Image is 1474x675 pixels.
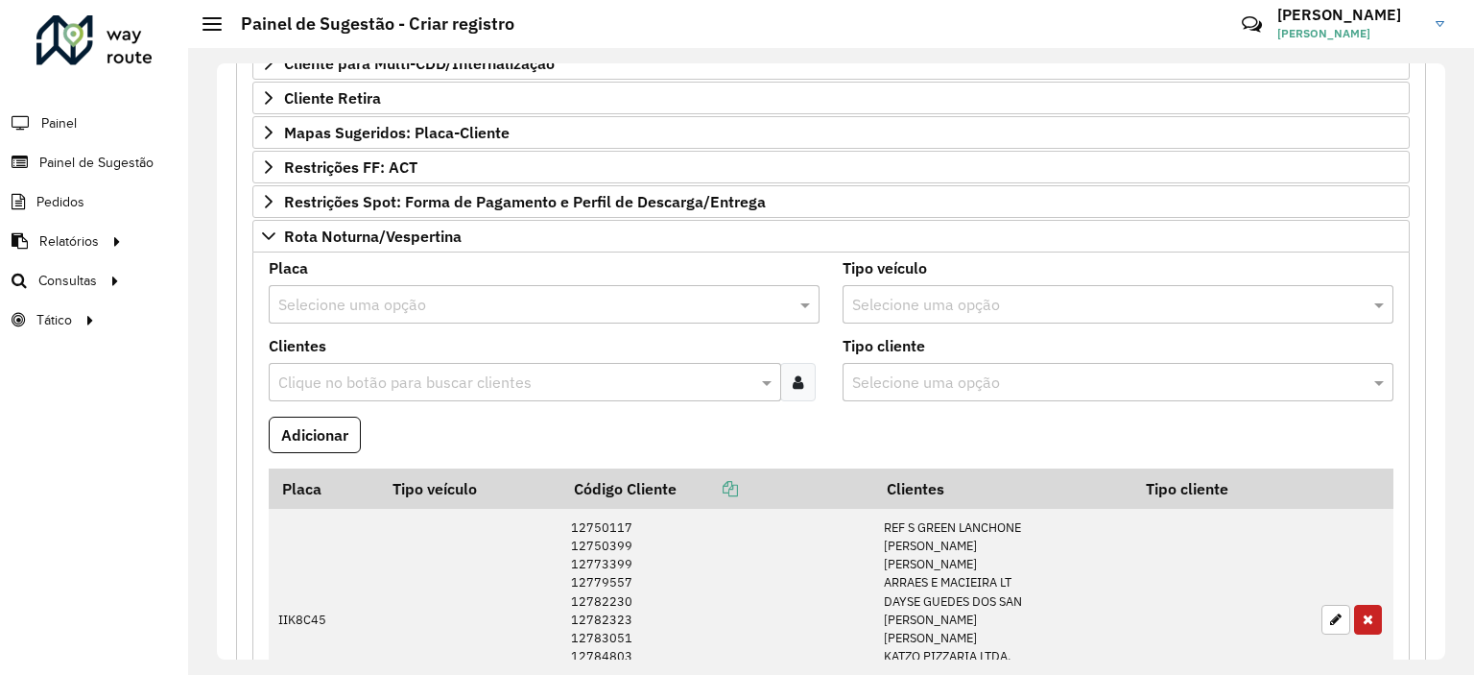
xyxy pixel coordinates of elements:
a: Contato Rápido [1231,4,1272,45]
th: Clientes [873,469,1133,509]
span: Restrições Spot: Forma de Pagamento e Perfil de Descarga/Entrega [284,194,766,209]
a: Rota Noturna/Vespertina [252,220,1410,253]
span: Cliente Retira [284,90,381,106]
th: Código Cliente [561,469,873,509]
span: [PERSON_NAME] [1277,25,1421,42]
span: Restrições FF: ACT [284,159,417,175]
a: Cliente para Multi-CDD/Internalização [252,47,1410,80]
a: Restrições Spot: Forma de Pagamento e Perfil de Descarga/Entrega [252,185,1410,218]
span: Painel de Sugestão [39,153,154,173]
a: Cliente Retira [252,82,1410,114]
th: Tipo cliente [1133,469,1312,509]
th: Tipo veículo [380,469,561,509]
th: Placa [269,469,380,509]
a: Mapas Sugeridos: Placa-Cliente [252,116,1410,149]
span: Consultas [38,271,97,291]
span: Mapas Sugeridos: Placa-Cliente [284,125,510,140]
label: Tipo veículo [843,256,927,279]
h2: Painel de Sugestão - Criar registro [222,13,514,35]
span: Pedidos [36,192,84,212]
span: Relatórios [39,231,99,252]
label: Tipo cliente [843,334,925,357]
button: Adicionar [269,417,361,453]
label: Placa [269,256,308,279]
span: Cliente para Multi-CDD/Internalização [284,56,555,71]
label: Clientes [269,334,326,357]
a: Restrições FF: ACT [252,151,1410,183]
a: Copiar [677,479,738,498]
h3: [PERSON_NAME] [1277,6,1421,24]
span: Tático [36,310,72,330]
span: Painel [41,113,77,133]
span: Rota Noturna/Vespertina [284,229,462,244]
